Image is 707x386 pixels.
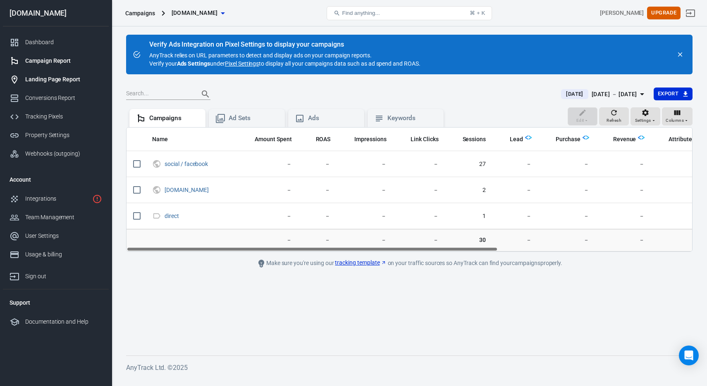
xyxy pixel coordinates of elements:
[255,135,292,144] span: Amount Spent
[592,89,637,99] div: [DATE] － [DATE]
[316,135,331,144] span: ROAS
[583,134,589,141] img: Logo
[545,186,589,194] span: －
[679,346,699,365] div: Open Intercom Messenger
[25,232,102,240] div: User Settings
[25,38,102,47] div: Dashboard
[613,134,636,144] span: Total revenue calculated by AnyTrack.
[25,213,102,222] div: Team Management
[3,107,109,126] a: Tracking Pixels
[177,60,210,67] strong: Ads Settings
[411,134,439,144] span: The number of clicks on links within the ad that led to advertiser-specified destinations
[3,208,109,227] a: Team Management
[92,194,102,204] svg: 1 networks not verified yet
[400,160,439,168] span: －
[499,212,532,220] span: －
[152,211,161,221] svg: Direct
[607,117,621,124] span: Refresh
[25,131,102,140] div: Property Settings
[168,5,228,21] button: [DOMAIN_NAME]
[602,212,645,220] span: －
[400,236,439,244] span: －
[387,114,437,123] div: Keywords
[600,9,644,17] div: Account id: m3Sn4tYu
[244,134,292,144] span: The estimated total amount of money you've spent on your campaign, ad set or ad during its schedule.
[354,135,387,144] span: Impressions
[127,128,692,251] div: scrollable content
[654,88,693,100] button: Export
[602,236,645,244] span: －
[305,186,331,194] span: －
[172,8,218,18] span: modernelitetraining.com
[25,272,102,281] div: Sign out
[25,112,102,121] div: Tracking Pixels
[613,135,636,144] span: Revenue
[602,134,636,144] span: Total revenue calculated by AnyTrack.
[165,213,179,219] a: direct
[244,160,292,168] span: －
[563,90,586,98] span: [DATE]
[3,33,109,52] a: Dashboard
[165,161,209,167] span: social / facebook
[255,134,292,144] span: The estimated total amount of money you've spent on your campaign, ad set or ad during its schedule.
[3,126,109,144] a: Property Settings
[647,7,681,19] button: Upgrade
[556,135,580,144] span: Purchase
[3,52,109,70] a: Campaign Report
[662,107,693,126] button: Columns
[452,236,486,244] span: 30
[244,212,292,220] span: －
[452,135,486,144] span: Sessions
[25,57,102,65] div: Campaign Report
[599,107,629,126] button: Refresh
[554,88,653,101] button: [DATE][DATE] － [DATE]
[400,186,439,194] span: －
[452,160,486,168] span: 27
[25,194,89,203] div: Integrations
[674,49,686,60] button: close
[244,236,292,244] span: －
[25,250,102,259] div: Usage & billing
[635,117,651,124] span: Settings
[3,264,109,286] a: Sign out
[25,317,102,326] div: Documentation and Help
[305,236,331,244] span: －
[149,114,199,123] div: Campaigns
[510,135,523,144] span: Lead
[545,160,589,168] span: －
[545,236,589,244] span: －
[545,135,580,144] span: Purchase
[3,170,109,189] li: Account
[342,10,380,16] span: Find anything...
[463,135,486,144] span: Sessions
[229,114,278,123] div: Ad Sets
[499,236,532,244] span: －
[344,186,387,194] span: －
[666,117,684,124] span: Columns
[244,186,292,194] span: －
[525,134,532,141] img: Logo
[152,185,161,195] svg: UTM & Web Traffic
[400,212,439,220] span: －
[400,134,439,144] span: The number of clicks on links within the ad that led to advertiser-specified destinations
[25,149,102,158] div: Webhooks (outgoing)
[305,160,331,168] span: －
[152,135,179,144] span: Name
[316,134,331,144] span: The total return on ad spend
[411,135,439,144] span: Link Clicks
[3,227,109,245] a: User Settings
[344,212,387,220] span: －
[631,107,660,126] button: Settings
[126,362,693,373] h6: AnyTrack Ltd. © 2025
[165,161,208,167] a: social / facebook
[196,84,215,104] button: Search
[499,186,532,194] span: －
[344,160,387,168] span: －
[126,89,192,99] input: Search...
[125,9,155,17] div: Campaigns
[327,6,492,20] button: Find anything...⌘ + K
[3,245,109,264] a: Usage & billing
[165,213,180,219] span: direct
[344,134,387,144] span: The number of times your ads were on screen.
[602,186,645,194] span: －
